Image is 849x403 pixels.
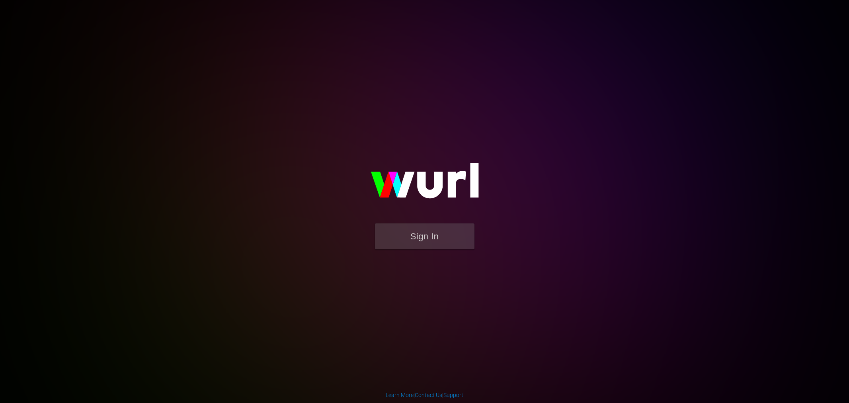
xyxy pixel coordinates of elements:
div: | | [386,391,463,399]
img: wurl-logo-on-black-223613ac3d8ba8fe6dc639794a292ebdb59501304c7dfd60c99c58986ef67473.svg [345,146,504,223]
a: Contact Us [415,392,442,398]
button: Sign In [375,223,474,249]
a: Support [443,392,463,398]
a: Learn More [386,392,414,398]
